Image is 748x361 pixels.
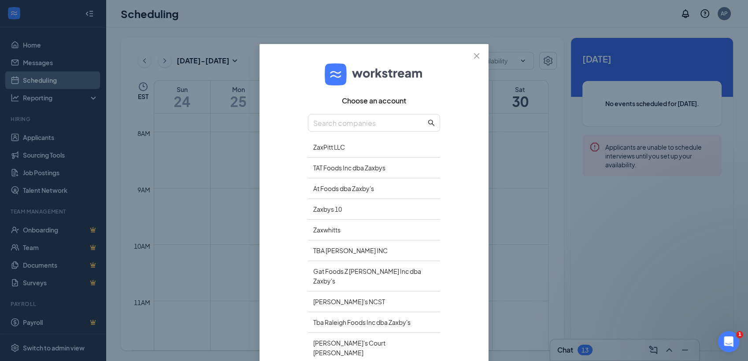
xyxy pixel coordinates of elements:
[342,96,406,105] span: Choose an account
[465,44,489,68] button: Close
[325,63,423,85] img: logo
[308,312,440,333] div: Tba Raleigh Foods Inc dba Zaxby's
[308,261,440,291] div: Gat Foods Z [PERSON_NAME] Inc dba Zaxby's
[313,118,426,129] input: Search companies
[718,331,739,352] iframe: Intercom live chat
[308,240,440,261] div: TBA [PERSON_NAME] INC
[428,119,435,126] span: search
[308,291,440,312] div: [PERSON_NAME]'s NCST
[736,331,743,338] span: 1
[308,220,440,240] div: Zaxwhitts
[308,178,440,199] div: At Foods dba Zaxby's
[308,158,440,178] div: TAT Foods Inc dba Zaxbys
[308,199,440,220] div: Zaxbys 10
[308,137,440,158] div: ZaxPitt LLC
[473,52,480,59] span: close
